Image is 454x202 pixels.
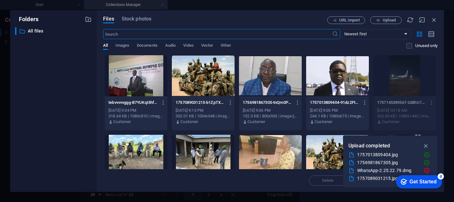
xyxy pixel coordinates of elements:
[357,167,418,174] div: WhatsApp-2.25.22.79.dmg
[108,108,164,113] div: [DATE] 9:34 PM
[165,42,176,50] span: Audio
[115,42,129,50] span: Images
[383,18,396,22] span: Upload
[176,108,231,113] div: [DATE] 9:15 PM
[103,42,108,50] span: All
[310,100,359,105] p: 1757013809404-91dz2FtP7rZlR522F3pGZw.jpg
[183,42,193,50] span: Video
[310,113,365,119] div: 244.1 KB | 1080x675 | image/jpeg
[377,113,432,119] div: 423.63 KB | 1080x1440 | image/jpeg
[108,100,158,105] p: tebvvvvvggg-B7YUKqI3hf5HpK4uhYIUbA.jpg
[113,119,131,125] p: Customer
[310,108,365,113] div: [DATE] 9:05 PM
[243,113,298,119] div: 152.3 KB | 800x500 | image/jpeg
[339,18,360,22] span: URL import
[122,15,151,23] span: Stock photos
[370,16,402,24] button: Upload
[431,16,438,23] i: Close
[315,119,332,125] p: Customer
[373,55,436,96] div: This file has already been selected or is not supported by this element
[176,113,231,119] div: 352.01 KB | 1004x648 | image/jpeg
[103,15,114,23] span: Files
[108,113,164,119] div: 318.64 KB | 1080x810 | image/jpeg
[377,108,432,113] div: [DATE] 10:18 AM
[357,175,418,182] div: 1757089031215.jpg
[357,151,418,158] div: 1757013809404.jpg
[15,27,16,35] div: ​
[415,43,438,49] p: Displays only files that are not in use on the website. Files added during this session can still...
[243,108,298,113] div: [DATE] 9:06 PM
[85,16,92,23] i: Create new folder
[48,1,54,8] div: 4
[407,16,414,23] i: Reload
[348,142,390,150] p: Upload completed
[357,159,418,166] div: 1756981867305.jpg
[180,119,198,125] p: Customer
[243,100,292,105] p: 1756981867305-tnQm0PrU7b9EuUvovgC5Qg.jpg
[201,42,213,50] span: Vector
[419,16,426,23] i: Minimize
[247,119,265,125] p: Customer
[28,27,80,35] p: All files
[327,16,365,24] button: URL import
[15,15,38,23] p: Folders
[6,3,52,16] div: Get Started 4 items remaining, 20% complete
[377,100,426,105] p: 1757145389567-2d8hU1PGTZw920kb3ZxxRw.jpg
[137,42,158,50] span: Documents
[382,119,399,125] p: Customer
[20,7,47,13] div: Get Started
[221,42,231,50] span: Other
[176,100,225,105] p: 1757089031215-b1ZpTX6_jgL6heapTrLEfw.jpg
[103,29,332,39] input: Search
